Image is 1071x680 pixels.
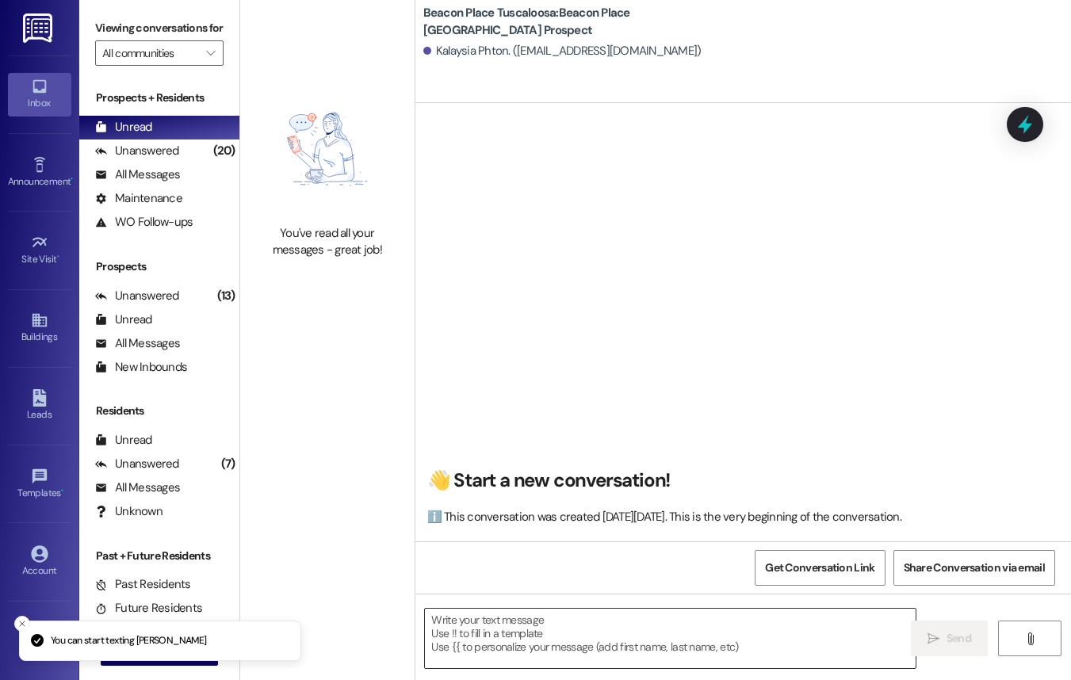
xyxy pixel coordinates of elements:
[57,251,59,262] span: •
[61,485,63,496] span: •
[8,463,71,506] a: Templates •
[95,432,152,449] div: Unread
[79,403,239,419] div: Residents
[427,468,1051,493] h2: 👋 Start a new conversation!
[947,630,971,647] span: Send
[755,550,885,586] button: Get Conversation Link
[765,560,874,576] span: Get Conversation Link
[8,384,71,427] a: Leads
[8,229,71,272] a: Site Visit •
[8,307,71,350] a: Buildings
[95,214,193,231] div: WO Follow-ups
[8,73,71,116] a: Inbox
[1024,632,1036,645] i: 
[893,550,1055,586] button: Share Conversation via email
[95,311,152,328] div: Unread
[95,119,152,136] div: Unread
[51,634,207,648] p: You can start texting [PERSON_NAME]
[8,618,71,661] a: Support
[95,335,180,352] div: All Messages
[423,5,740,39] b: Beacon Place Tuscaloosa: Beacon Place [GEOGRAPHIC_DATA] Prospect
[95,456,179,472] div: Unanswered
[213,284,239,308] div: (13)
[8,541,71,583] a: Account
[423,43,702,59] div: Kalaysia Phton. ([EMAIL_ADDRESS][DOMAIN_NAME])
[911,621,988,656] button: Send
[95,600,202,617] div: Future Residents
[79,90,239,106] div: Prospects + Residents
[95,503,163,520] div: Unknown
[14,616,30,632] button: Close toast
[258,225,397,259] div: You've read all your messages - great job!
[79,258,239,275] div: Prospects
[928,632,939,645] i: 
[427,509,1051,525] div: ℹ️ This conversation was created [DATE][DATE]. This is the very beginning of the conversation.
[209,139,239,163] div: (20)
[206,47,215,59] i: 
[95,190,182,207] div: Maintenance
[95,16,224,40] label: Viewing conversations for
[258,81,397,217] img: empty-state
[217,452,239,476] div: (7)
[95,166,180,183] div: All Messages
[95,576,191,593] div: Past Residents
[95,143,179,159] div: Unanswered
[71,174,73,185] span: •
[23,13,55,43] img: ResiDesk Logo
[95,288,179,304] div: Unanswered
[904,560,1045,576] span: Share Conversation via email
[79,548,239,564] div: Past + Future Residents
[95,359,187,376] div: New Inbounds
[102,40,198,66] input: All communities
[95,479,180,496] div: All Messages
